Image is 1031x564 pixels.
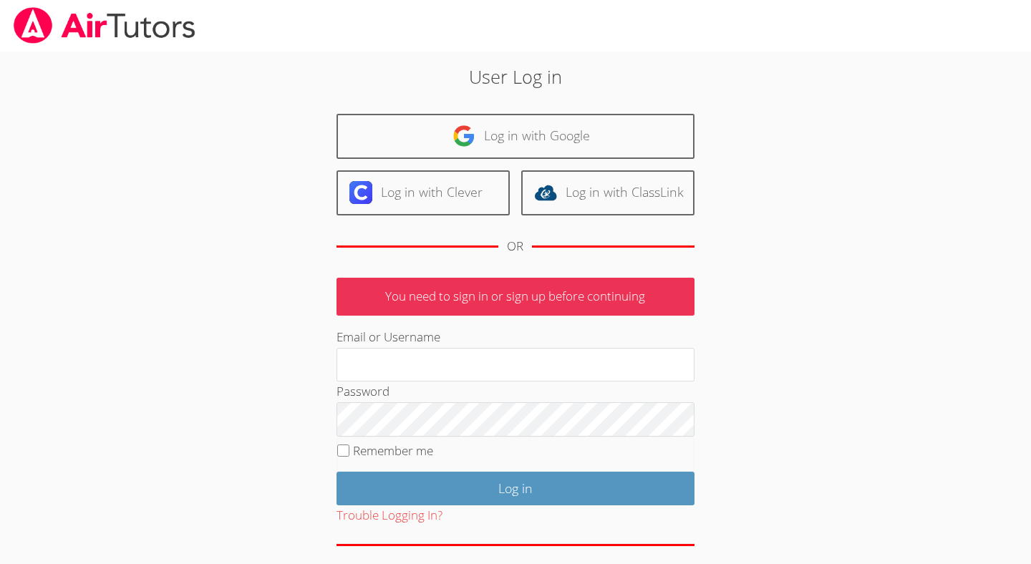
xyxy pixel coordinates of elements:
[452,125,475,147] img: google-logo-50288ca7cdecda66e5e0955fdab243c47b7ad437acaf1139b6f446037453330a.svg
[534,181,557,204] img: classlink-logo-d6bb404cc1216ec64c9a2012d9dc4662098be43eaf13dc465df04b49fa7ab582.svg
[237,63,794,90] h2: User Log in
[521,170,694,215] a: Log in with ClassLink
[353,442,433,459] label: Remember me
[337,278,694,316] p: You need to sign in or sign up before continuing
[337,472,694,505] input: Log in
[507,236,523,257] div: OR
[337,170,510,215] a: Log in with Clever
[349,181,372,204] img: clever-logo-6eab21bc6e7a338710f1a6ff85c0baf02591cd810cc4098c63d3a4b26e2feb20.svg
[337,114,694,159] a: Log in with Google
[12,7,197,44] img: airtutors_banner-c4298cdbf04f3fff15de1276eac7730deb9818008684d7c2e4769d2f7ddbe033.png
[337,383,389,399] label: Password
[337,505,442,526] button: Trouble Logging In?
[337,329,440,345] label: Email or Username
